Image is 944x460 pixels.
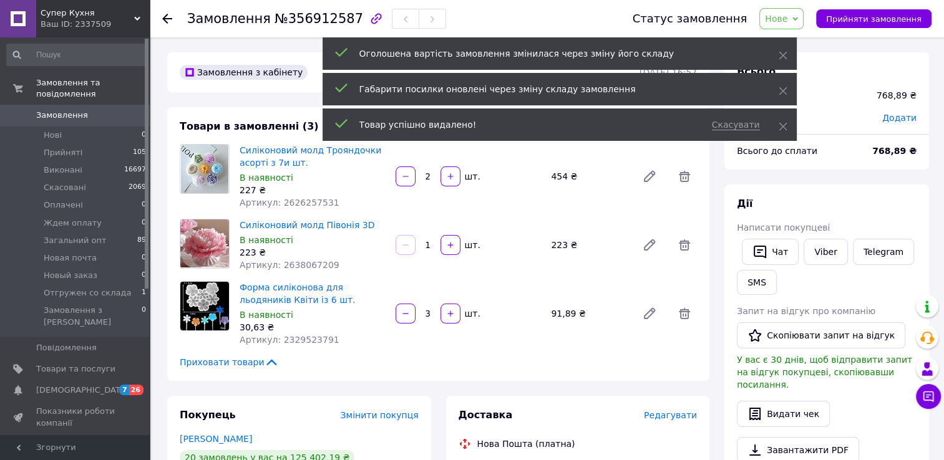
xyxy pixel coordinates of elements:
img: Силіконовий молд Трояндочки асорті з 7и шт. [181,145,228,193]
a: Telegram [853,239,914,265]
div: 91,89 ₴ [546,305,632,322]
div: Замовлення з кабінету [180,65,308,80]
span: Виконані [44,165,82,176]
span: 0 [142,218,146,229]
button: Чат [742,239,799,265]
span: Нове [765,14,787,24]
span: 0 [142,270,146,281]
a: [PERSON_NAME] [180,434,252,444]
div: шт. [462,170,482,183]
button: Видати чек [737,401,830,427]
img: Форма силіконова для льодяників Квіти із 6 шт. [180,282,229,330]
a: Силіконовий молд Півонія 3D [240,220,374,230]
span: Доставка [459,409,513,421]
span: 89 [137,235,146,246]
a: Силіконовий молд Трояндочки асорті з 7и шт. [240,145,381,168]
span: Товари та послуги [36,363,115,375]
a: Viber [804,239,847,265]
span: 1 [142,287,146,299]
div: 454 ₴ [546,168,632,185]
div: 30,63 ₴ [240,321,386,333]
span: 0 [142,199,146,211]
a: Редагувати [637,164,662,189]
span: Артикул: 2626257531 [240,198,339,208]
div: 227 ₴ [240,184,386,196]
button: SMS [737,270,777,295]
span: Прийняти замовлення [826,14,922,24]
button: Скопіювати запит на відгук [737,322,905,348]
div: Оголошена вартість замовлення змінилася через зміну його складу [359,47,747,60]
div: 223 ₴ [546,236,632,254]
input: Пошук [6,44,147,66]
span: Дії [737,198,752,209]
span: 0 [142,305,146,327]
b: 768,89 ₴ [872,146,917,156]
span: №356912587 [275,11,363,26]
span: Артикул: 2638067209 [240,260,339,270]
div: Повернутися назад [162,12,172,25]
span: Отгружен со склада [44,287,131,299]
span: Скасовані [44,182,86,193]
span: Покупець [180,409,236,421]
span: Всього до сплати [737,146,817,156]
span: Додати [882,113,917,123]
div: шт. [462,239,482,251]
span: Оплачені [44,199,83,211]
span: Редагувати [644,410,697,420]
span: Новый заказ [44,270,97,281]
span: 2069 [129,182,146,193]
span: Супер Кухня [41,7,134,19]
span: Скасувати [712,120,760,130]
span: Артикул: 2329523791 [240,335,339,345]
a: Редагувати [637,301,662,326]
div: Товар успішно видалено! [359,118,697,131]
span: Ждем оплату [44,218,102,229]
span: Видалити [672,164,697,189]
span: Замовлення [36,110,88,121]
span: Запит на відгук про компанію [737,306,875,316]
img: Силіконовий молд Півонія 3D [180,219,229,267]
span: [DEMOGRAPHIC_DATA] [36,385,129,396]
span: Видалити [672,301,697,326]
span: В наявності [240,310,293,320]
a: Форма силіконова для льодяників Квіти із 6 шт. [240,282,356,305]
span: Змінити покупця [341,410,419,420]
span: Приховати товари [180,356,279,368]
span: Прийняті [44,147,82,158]
div: Габарити посилки оновлені через зміну складу замовлення [359,83,747,95]
span: У вас є 30 днів, щоб відправити запит на відгук покупцеві, скопіювавши посилання. [737,355,912,390]
span: 16697 [124,165,146,176]
span: Показники роботи компанії [36,406,115,428]
span: Замовлення з [PERSON_NAME] [44,305,142,327]
span: Нові [44,130,62,141]
span: Замовлення [187,11,271,26]
span: 0 [142,130,146,141]
div: Нова Пошта (платна) [474,438,578,450]
span: Написати покупцеві [737,223,830,232]
div: 768,89 ₴ [877,89,917,102]
button: Прийняти замовлення [816,9,932,28]
span: В наявності [240,235,293,245]
span: 0 [142,252,146,264]
div: шт. [462,307,482,320]
span: В наявності [240,173,293,183]
span: Товари в замовленні (3) [180,120,319,132]
span: 105 [133,147,146,158]
span: Повідомлення [36,342,97,353]
a: Редагувати [637,232,662,257]
span: 26 [129,385,144,395]
span: Загальний опт [44,235,107,246]
span: Замовлення та повідомлення [36,77,150,100]
button: Чат з покупцем [916,384,941,409]
span: Видалити [672,232,697,257]
span: Новая почта [44,252,97,264]
div: Ваш ID: 2337509 [41,19,150,30]
div: Статус замовлення [633,12,747,25]
span: 7 [119,385,129,395]
div: 223 ₴ [240,246,386,259]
